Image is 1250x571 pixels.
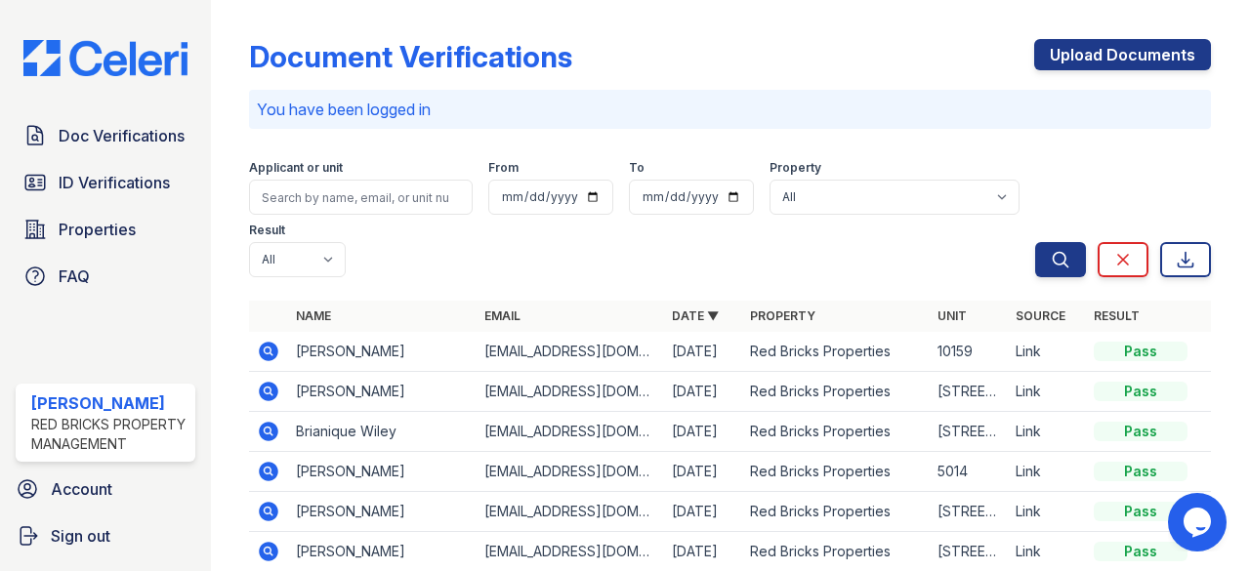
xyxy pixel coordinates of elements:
[937,308,967,323] a: Unit
[296,308,331,323] a: Name
[16,116,195,155] a: Doc Verifications
[8,516,203,555] a: Sign out
[742,372,930,412] td: Red Bricks Properties
[1168,493,1230,551] iframe: chat widget
[31,391,187,415] div: [PERSON_NAME]
[16,210,195,249] a: Properties
[484,308,521,323] a: Email
[1008,452,1086,492] td: Link
[672,308,719,323] a: Date ▼
[664,492,742,532] td: [DATE]
[59,265,90,288] span: FAQ
[288,492,476,532] td: [PERSON_NAME]
[1016,308,1065,323] a: Source
[257,98,1203,121] p: You have been logged in
[8,40,203,77] img: CE_Logo_Blue-a8612792a0a2168367f1c8372b55b34899dd931a85d93a1a3d3e32e68fde9ad4.png
[664,332,742,372] td: [DATE]
[1094,462,1187,481] div: Pass
[59,218,136,241] span: Properties
[1008,412,1086,452] td: Link
[477,452,664,492] td: [EMAIL_ADDRESS][DOMAIN_NAME]
[16,163,195,202] a: ID Verifications
[288,372,476,412] td: [PERSON_NAME]
[1094,422,1187,441] div: Pass
[249,39,572,74] div: Document Verifications
[930,492,1008,532] td: [STREET_ADDRESS]
[664,452,742,492] td: [DATE]
[1094,502,1187,521] div: Pass
[59,171,170,194] span: ID Verifications
[477,372,664,412] td: [EMAIL_ADDRESS][DOMAIN_NAME]
[477,492,664,532] td: [EMAIL_ADDRESS][DOMAIN_NAME]
[8,469,203,509] a: Account
[1008,332,1086,372] td: Link
[664,372,742,412] td: [DATE]
[288,332,476,372] td: [PERSON_NAME]
[1094,342,1187,361] div: Pass
[1094,542,1187,561] div: Pass
[1008,492,1086,532] td: Link
[288,452,476,492] td: [PERSON_NAME]
[477,332,664,372] td: [EMAIL_ADDRESS][DOMAIN_NAME]
[742,452,930,492] td: Red Bricks Properties
[59,124,185,147] span: Doc Verifications
[930,452,1008,492] td: 5014
[488,160,519,176] label: From
[770,160,821,176] label: Property
[750,308,815,323] a: Property
[16,257,195,296] a: FAQ
[31,415,187,454] div: Red Bricks Property Management
[742,492,930,532] td: Red Bricks Properties
[1034,39,1211,70] a: Upload Documents
[629,160,645,176] label: To
[477,412,664,452] td: [EMAIL_ADDRESS][DOMAIN_NAME]
[930,332,1008,372] td: 10159
[930,372,1008,412] td: [STREET_ADDRESS]
[1094,382,1187,401] div: Pass
[742,332,930,372] td: Red Bricks Properties
[51,477,112,501] span: Account
[288,412,476,452] td: Brianique Wiley
[742,412,930,452] td: Red Bricks Properties
[930,412,1008,452] td: [STREET_ADDRESS]
[249,223,285,238] label: Result
[249,160,343,176] label: Applicant or unit
[51,524,110,548] span: Sign out
[1008,372,1086,412] td: Link
[1094,308,1140,323] a: Result
[664,412,742,452] td: [DATE]
[249,180,473,215] input: Search by name, email, or unit number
